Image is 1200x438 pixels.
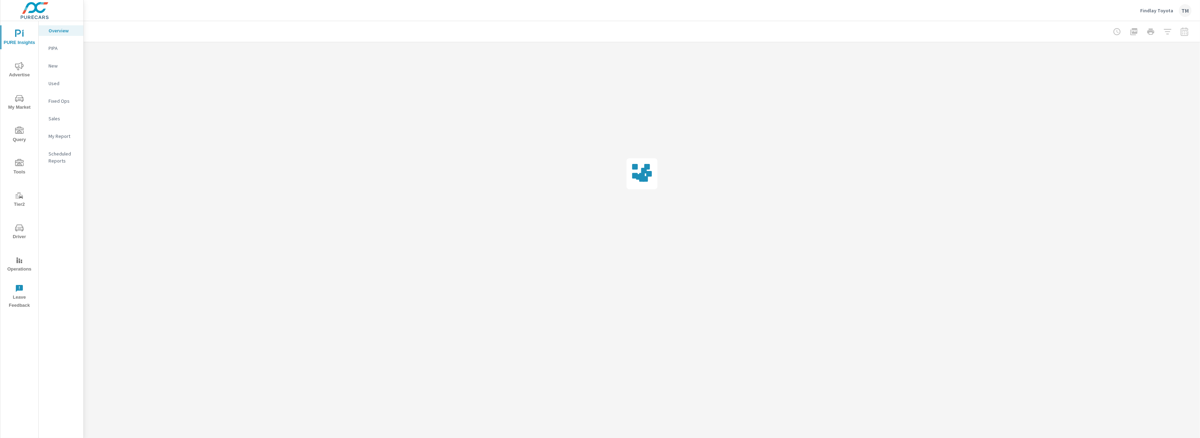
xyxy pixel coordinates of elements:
[49,133,78,140] p: My Report
[39,78,83,89] div: Used
[0,21,38,312] div: nav menu
[1179,4,1192,17] div: TM
[2,30,36,47] span: PURE Insights
[2,127,36,144] span: Query
[49,150,78,164] p: Scheduled Reports
[49,97,78,104] p: Fixed Ops
[49,27,78,34] p: Overview
[2,191,36,209] span: Tier2
[39,113,83,124] div: Sales
[39,25,83,36] div: Overview
[39,61,83,71] div: New
[49,45,78,52] p: PIPA
[39,131,83,141] div: My Report
[49,80,78,87] p: Used
[2,284,36,310] span: Leave Feedback
[39,43,83,53] div: PIPA
[39,148,83,166] div: Scheduled Reports
[2,256,36,273] span: Operations
[1140,7,1173,14] p: Findlay Toyota
[2,159,36,176] span: Tools
[39,96,83,106] div: Fixed Ops
[2,224,36,241] span: Driver
[49,62,78,69] p: New
[2,62,36,79] span: Advertise
[49,115,78,122] p: Sales
[2,94,36,112] span: My Market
